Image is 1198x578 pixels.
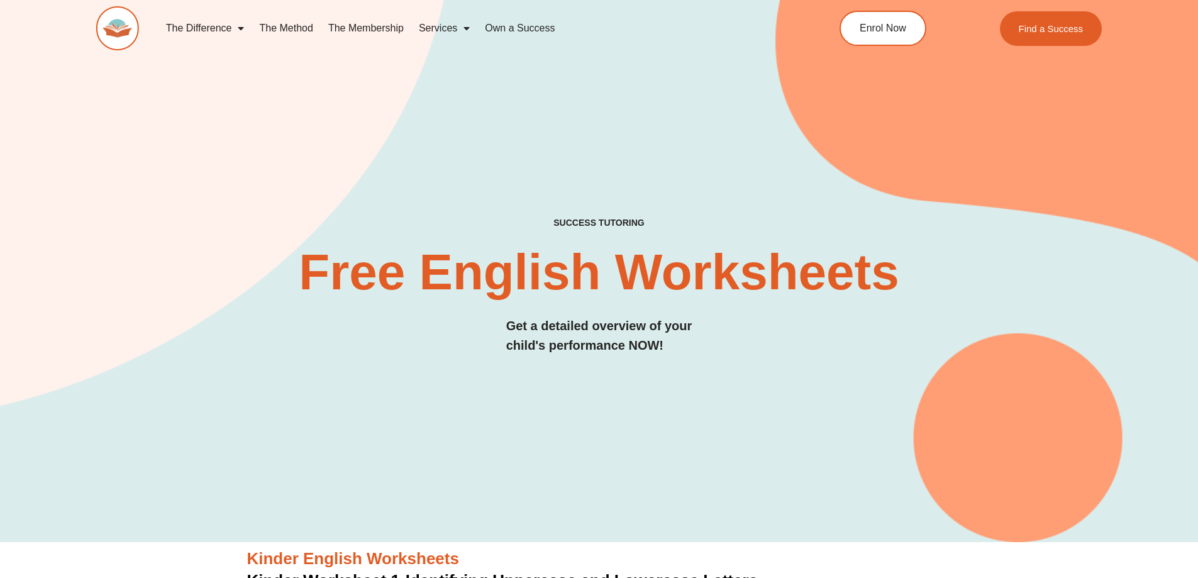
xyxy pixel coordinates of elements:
nav: Menu [158,14,782,43]
a: The Difference [158,14,252,43]
span: Find a Success [1019,24,1084,33]
a: Enrol Now [840,11,926,46]
h3: Kinder English Worksheets [247,548,951,570]
h3: Get a detailed overview of your child's performance NOW! [506,316,692,355]
a: Own a Success [477,14,562,43]
a: The Membership [321,14,411,43]
span: Enrol Now [860,23,906,33]
h2: Free English Worksheets​ [267,247,931,297]
a: Services [411,14,477,43]
a: The Method [252,14,320,43]
h4: SUCCESS TUTORING​ [450,218,748,228]
a: Find a Success [1000,11,1102,46]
